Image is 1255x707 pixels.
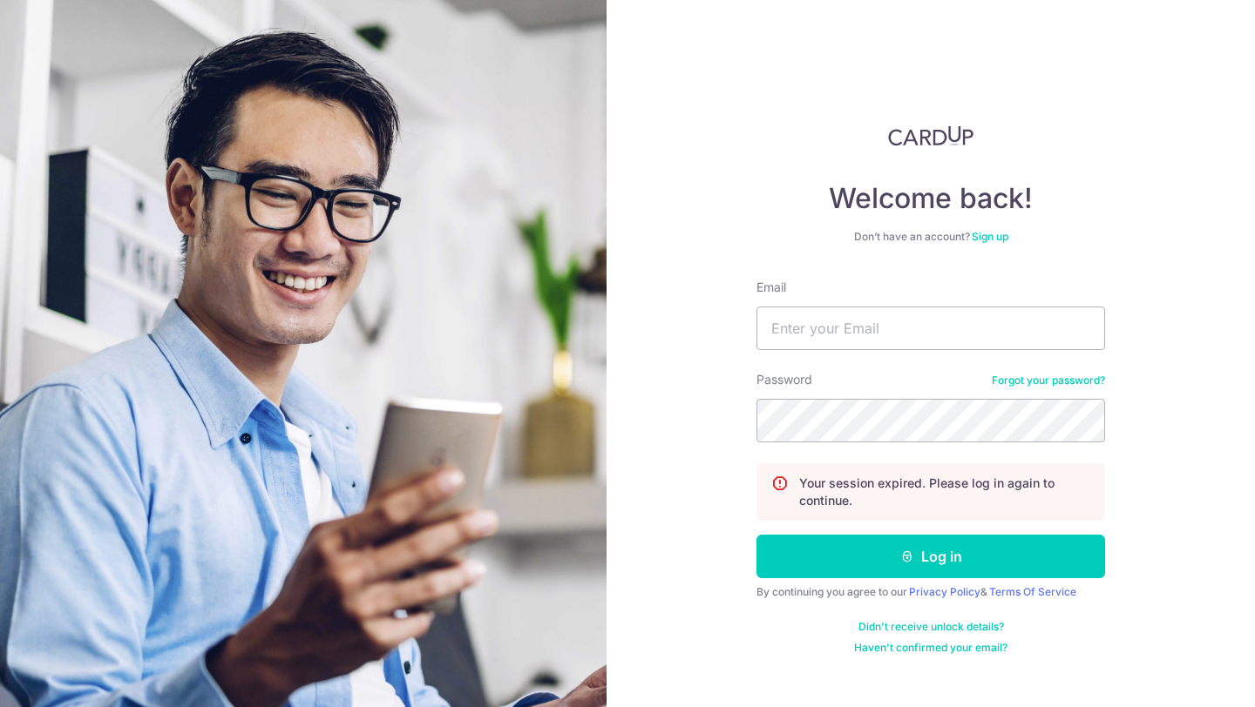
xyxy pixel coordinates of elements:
a: Sign up [972,230,1008,243]
a: Didn't receive unlock details? [858,620,1004,634]
a: Privacy Policy [909,585,980,598]
p: Your session expired. Please log in again to continue. [799,475,1090,509]
label: Email [756,279,786,296]
div: By continuing you agree to our & [756,585,1105,599]
div: Don’t have an account? [756,230,1105,244]
a: Forgot your password? [992,374,1105,387]
input: Enter your Email [756,306,1105,350]
a: Terms Of Service [989,585,1076,598]
h4: Welcome back! [756,181,1105,216]
button: Log in [756,535,1105,578]
label: Password [756,371,812,388]
img: CardUp Logo [888,125,973,146]
a: Haven't confirmed your email? [854,641,1007,655]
